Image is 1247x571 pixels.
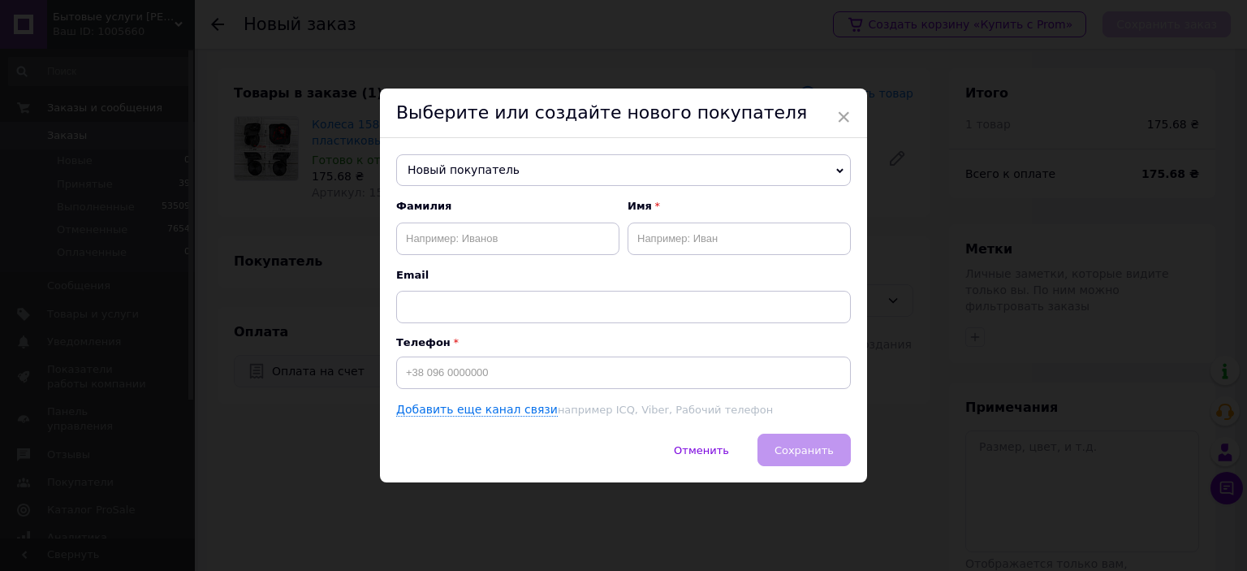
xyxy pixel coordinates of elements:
input: Например: Иван [628,223,851,255]
p: Телефон [396,336,851,348]
input: +38 096 0000000 [396,357,851,389]
span: Email [396,268,851,283]
span: Фамилия [396,199,619,214]
span: Новый покупатель [396,154,851,187]
button: Отменить [657,434,746,466]
a: Добавить еще канал связи [396,403,558,417]
span: Отменить [674,444,729,456]
span: × [836,103,851,131]
input: Например: Иванов [396,223,619,255]
span: Имя [628,199,851,214]
div: Выберите или создайте нового покупателя [380,89,867,138]
span: например ICQ, Viber, Рабочий телефон [558,404,773,416]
